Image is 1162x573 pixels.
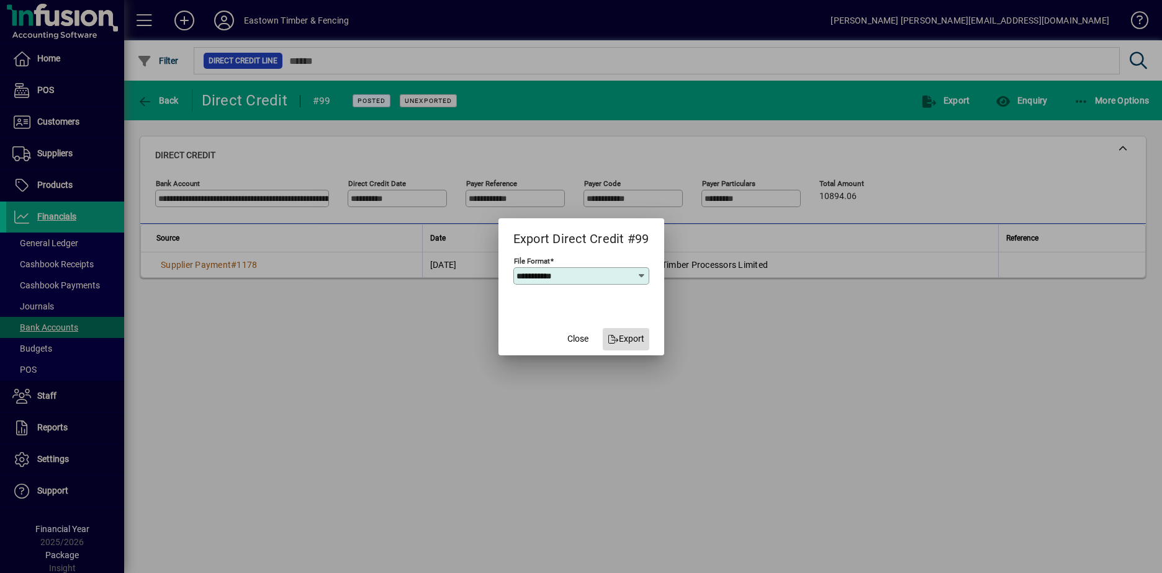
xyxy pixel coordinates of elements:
mat-label: File Format [514,256,550,265]
button: Close [558,328,598,350]
span: Export [608,332,644,345]
h2: Export Direct Credit #99 [498,218,664,254]
button: Export [603,328,649,350]
span: Close [567,332,588,345]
